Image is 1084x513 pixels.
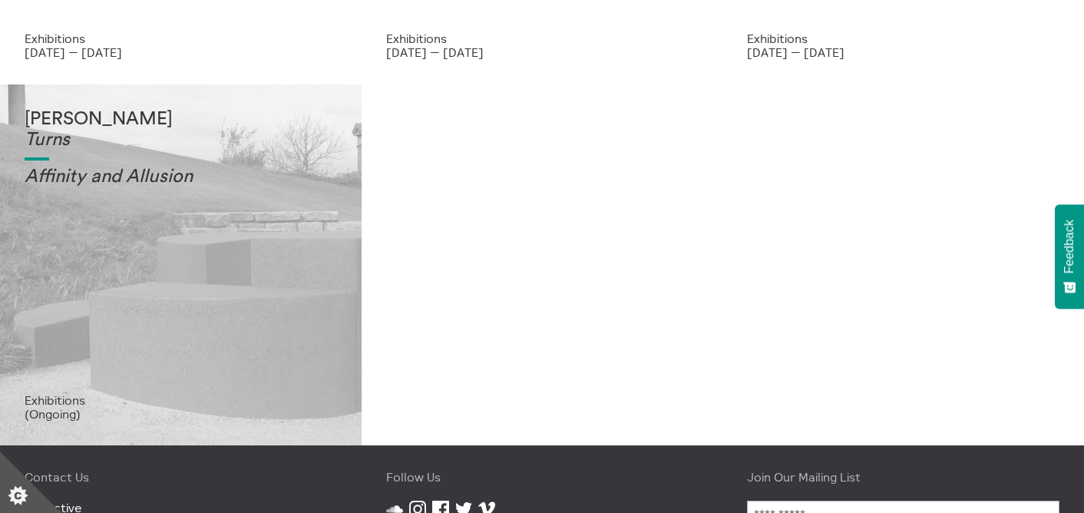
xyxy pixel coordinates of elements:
span: Feedback [1063,220,1076,273]
p: Exhibitions [747,31,1059,45]
p: Exhibitions [386,31,699,45]
em: on [172,167,193,186]
h4: Join Our Mailing List [747,470,1059,484]
p: Exhibitions [25,31,337,45]
h4: Contact Us [25,470,337,484]
em: Affinity and Allusi [25,167,172,186]
p: [DATE] — [DATE] [25,45,337,59]
p: [DATE] — [DATE] [386,45,699,59]
p: [DATE] — [DATE] [747,45,1059,59]
em: Turns [25,131,70,149]
p: (Ongoing) [25,407,337,421]
p: Exhibitions [25,393,337,407]
h4: Follow Us [386,470,699,484]
h1: [PERSON_NAME] [25,109,337,151]
button: Feedback - Show survey [1055,204,1084,309]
